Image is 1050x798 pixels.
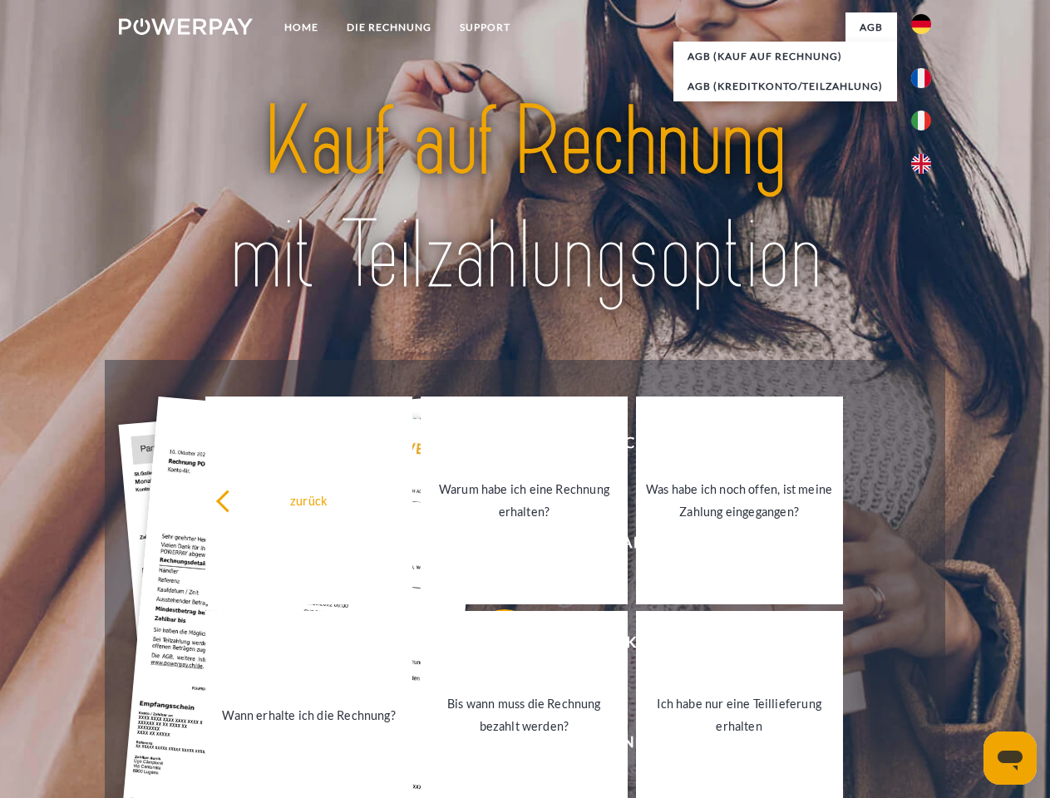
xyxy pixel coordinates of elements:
div: Wann erhalte ich die Rechnung? [215,703,402,726]
div: Warum habe ich eine Rechnung erhalten? [431,478,618,523]
div: zurück [215,489,402,511]
img: de [911,14,931,34]
a: agb [845,12,897,42]
a: AGB (Kauf auf Rechnung) [673,42,897,71]
div: Ich habe nur eine Teillieferung erhalten [646,692,833,737]
a: Home [270,12,333,42]
img: it [911,111,931,131]
div: Bis wann muss die Rechnung bezahlt werden? [431,692,618,737]
img: logo-powerpay-white.svg [119,18,253,35]
a: AGB (Kreditkonto/Teilzahlung) [673,71,897,101]
a: SUPPORT [446,12,525,42]
div: Was habe ich noch offen, ist meine Zahlung eingegangen? [646,478,833,523]
a: DIE RECHNUNG [333,12,446,42]
img: en [911,154,931,174]
img: title-powerpay_de.svg [159,80,891,318]
iframe: Schaltfläche zum Öffnen des Messaging-Fensters [983,731,1037,785]
img: fr [911,68,931,88]
a: Was habe ich noch offen, ist meine Zahlung eingegangen? [636,397,843,604]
